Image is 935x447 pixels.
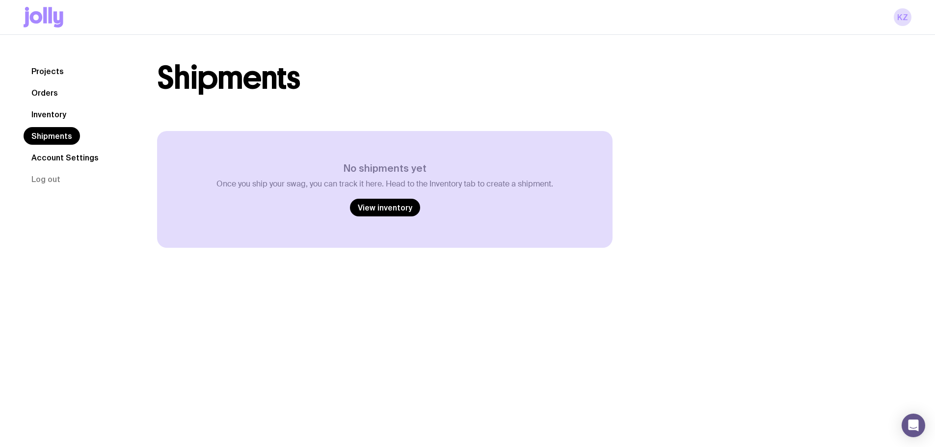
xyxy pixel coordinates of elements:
p: Once you ship your swag, you can track it here. Head to the Inventory tab to create a shipment. [216,179,553,189]
div: Open Intercom Messenger [902,414,925,437]
h1: Shipments [157,62,300,94]
a: Inventory [24,105,74,123]
a: View inventory [350,199,420,216]
a: Orders [24,84,66,102]
a: Account Settings [24,149,107,166]
a: Projects [24,62,72,80]
a: Shipments [24,127,80,145]
button: Log out [24,170,68,188]
a: KZ [894,8,911,26]
h3: No shipments yet [216,162,553,174]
